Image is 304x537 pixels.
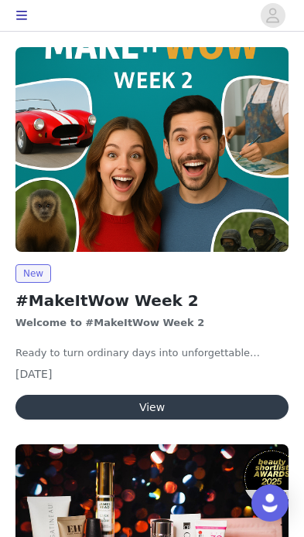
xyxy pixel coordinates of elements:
span: [DATE] [15,368,52,380]
p: Ready to turn ordinary days into unforgettable memories? Whether you’re chasing thrills, enjoying... [15,345,289,361]
div: Open Intercom Messenger [251,484,289,522]
span: New [15,264,51,283]
img: wowcher.co.uk [15,47,289,252]
button: View [15,395,289,420]
h2: #MakeItWow Week 2 [15,289,289,312]
a: View [15,402,289,413]
strong: Welcome to #MakeItWow Week 2 [15,317,204,328]
div: avatar [265,3,280,28]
